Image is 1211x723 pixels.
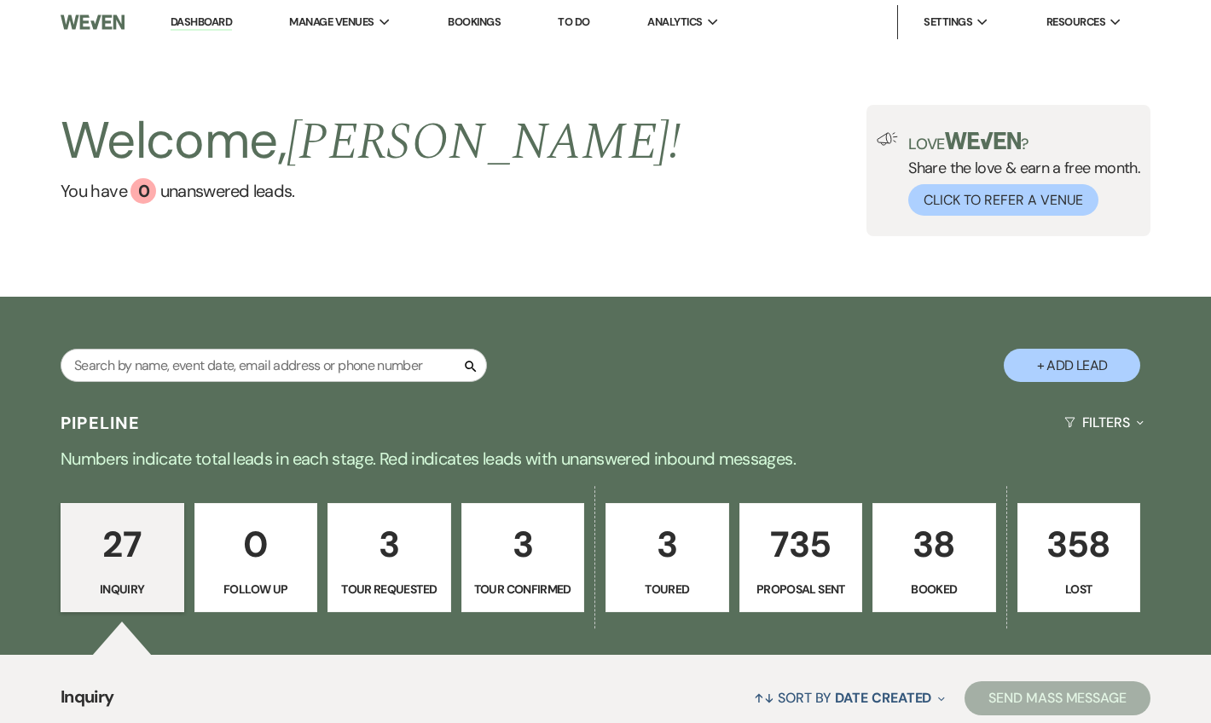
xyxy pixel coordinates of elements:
a: 27Inquiry [61,503,184,612]
h2: Welcome, [61,105,681,178]
a: 38Booked [872,503,996,612]
span: Inquiry [61,684,114,720]
img: loud-speaker-illustration.svg [877,132,898,146]
a: 358Lost [1017,503,1141,612]
input: Search by name, event date, email address or phone number [61,349,487,382]
button: Filters [1057,400,1150,445]
button: Send Mass Message [965,681,1150,715]
span: Date Created [835,689,931,707]
p: 3 [339,516,440,573]
img: weven-logo-green.svg [945,132,1021,149]
p: 358 [1028,516,1130,573]
p: Tour Confirmed [472,580,574,599]
button: Sort By Date Created [747,675,952,720]
a: To Do [558,14,589,29]
a: 3Tour Requested [327,503,451,612]
p: Booked [884,580,985,599]
p: 0 [206,516,307,573]
span: Analytics [647,14,702,31]
a: Dashboard [171,14,232,31]
span: [PERSON_NAME] ! [287,103,681,182]
p: 38 [884,516,985,573]
p: Follow Up [206,580,307,599]
p: 3 [617,516,718,573]
div: 0 [130,178,156,204]
p: 27 [72,516,173,573]
p: Lost [1028,580,1130,599]
p: Proposal Sent [750,580,852,599]
div: Share the love & earn a free month. [898,132,1140,216]
button: Click to Refer a Venue [908,184,1098,216]
a: 3Tour Confirmed [461,503,585,612]
span: Settings [924,14,972,31]
a: 3Toured [605,503,729,612]
h3: Pipeline [61,411,141,435]
a: You have 0 unanswered leads. [61,178,681,204]
p: Inquiry [72,580,173,599]
span: Resources [1046,14,1105,31]
p: Tour Requested [339,580,440,599]
span: Manage Venues [289,14,374,31]
p: 3 [472,516,574,573]
a: 735Proposal Sent [739,503,863,612]
button: + Add Lead [1004,349,1140,382]
p: Toured [617,580,718,599]
a: Bookings [448,14,501,29]
span: ↑↓ [754,689,774,707]
a: 0Follow Up [194,503,318,612]
img: Weven Logo [61,4,125,40]
p: Love ? [908,132,1140,152]
p: 735 [750,516,852,573]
